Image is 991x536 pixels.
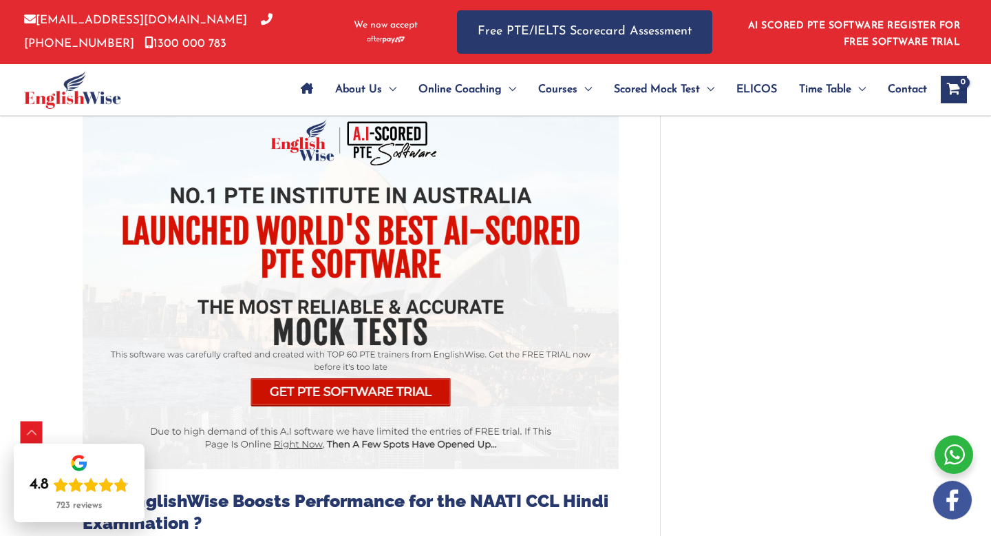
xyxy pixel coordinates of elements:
[941,76,967,103] a: View Shopping Cart, empty
[418,65,502,114] span: Online Coaching
[83,490,619,535] h2: How EnglishWise Boosts Performance for the NAATI CCL Hindi Examination ?
[24,71,121,109] img: cropped-ew-logo
[367,36,405,43] img: Afterpay-Logo
[407,65,527,114] a: Online CoachingMenu Toggle
[56,500,102,511] div: 723 reviews
[527,65,603,114] a: CoursesMenu Toggle
[457,10,712,54] a: Free PTE/IELTS Scorecard Assessment
[83,114,619,468] img: pte-institute.jpg
[577,65,592,114] span: Menu Toggle
[614,65,700,114] span: Scored Mock Test
[725,65,788,114] a: ELICOS
[324,65,407,114] a: About UsMenu Toggle
[799,65,851,114] span: Time Table
[748,21,961,48] a: AI SCORED PTE SOFTWARE REGISTER FOR FREE SOFTWARE TRIAL
[290,65,927,114] nav: Site Navigation: Main Menu
[538,65,577,114] span: Courses
[335,65,382,114] span: About Us
[788,65,877,114] a: Time TableMenu Toggle
[24,14,273,49] a: [PHONE_NUMBER]
[888,65,927,114] span: Contact
[382,65,396,114] span: Menu Toggle
[354,19,418,32] span: We now accept
[740,10,967,54] aside: Header Widget 1
[736,65,777,114] span: ELICOS
[502,65,516,114] span: Menu Toggle
[933,481,972,519] img: white-facebook.png
[30,475,129,495] div: Rating: 4.8 out of 5
[30,475,49,495] div: 4.8
[877,65,927,114] a: Contact
[24,14,247,26] a: [EMAIL_ADDRESS][DOMAIN_NAME]
[851,65,866,114] span: Menu Toggle
[603,65,725,114] a: Scored Mock TestMenu Toggle
[145,38,226,50] a: 1300 000 783
[700,65,714,114] span: Menu Toggle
